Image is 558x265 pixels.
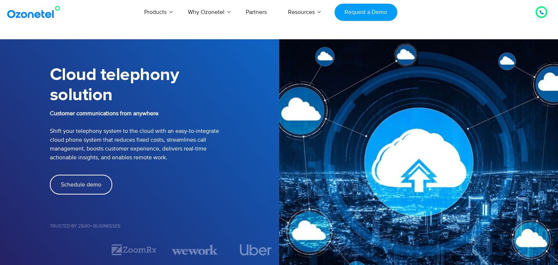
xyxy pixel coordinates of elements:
[335,4,397,21] a: Request a Demo
[240,244,272,255] img: uber.svg
[50,65,279,105] h1: Cloud telephony solution
[50,246,96,254] div: 1 / 7
[50,175,112,195] a: Schedule demo
[50,110,158,117] b: Customer communications from anywhere
[172,243,218,256] div: 3 / 7
[111,243,157,256] div: 2 / 7
[61,182,101,188] span: Schedule demo
[111,243,157,256] img: zoomrx.svg
[50,243,279,256] div: Image Carousel
[50,224,279,229] h5: Trusted by 2500+ Businesses
[233,244,279,255] div: 4 / 7
[50,109,279,162] p: Shift your telephony system to the cloud with an easy-to-integrate cloud phone system that reduce...
[172,243,218,256] img: wework.svg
